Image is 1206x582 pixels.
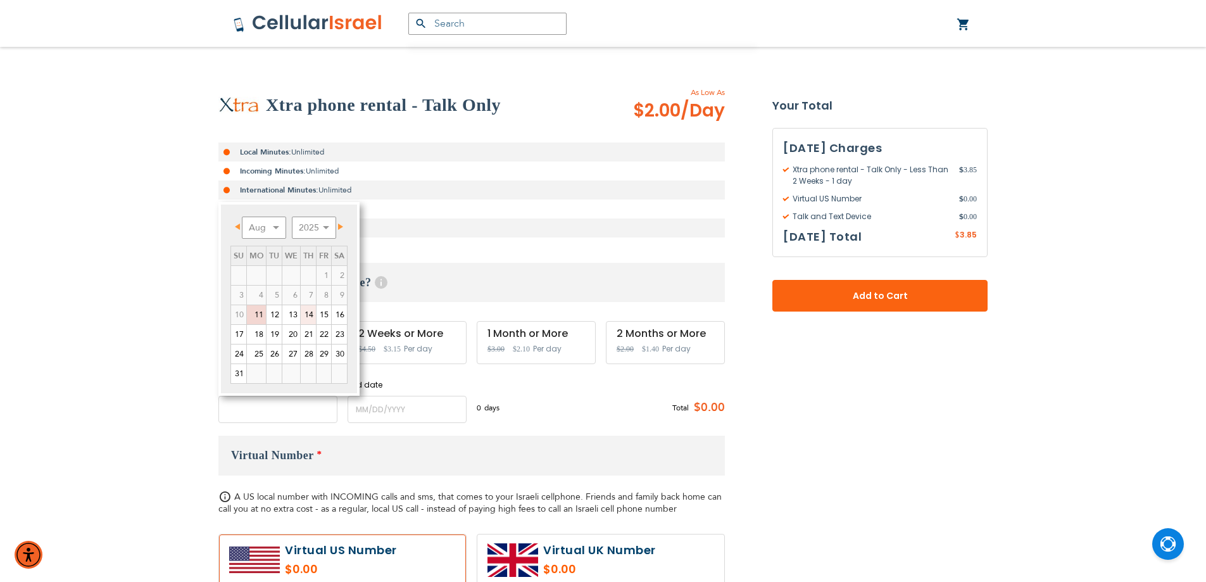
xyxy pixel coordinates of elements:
span: Prev [235,224,240,230]
a: Next [330,218,346,234]
span: Per day [533,343,562,355]
strong: Your Total [772,96,988,115]
li: Unlimited [218,161,725,180]
span: $ [959,164,964,175]
span: 4 [247,286,266,305]
a: 28 [301,345,316,364]
li: NA [218,199,725,218]
a: 15 [317,305,331,324]
span: 3 [231,286,246,305]
a: 12 [267,305,282,324]
span: Talk and Text Device [783,211,959,222]
select: Select year [292,217,336,239]
span: 8 [317,286,331,305]
a: 14 [301,305,316,324]
strong: International Minutes: [240,185,318,195]
span: $ [959,211,964,222]
a: 25 [247,345,266,364]
a: 17 [231,325,246,344]
li: Unlimited [218,180,725,199]
span: 5 [267,286,282,305]
span: Help [375,276,387,289]
button: Add to Cart [772,280,988,312]
div: 2 Weeks or More [358,328,456,339]
span: $3.15 [384,345,401,353]
span: Friday [319,250,329,262]
span: Per day [662,343,691,355]
a: Prev [232,218,248,234]
a: 20 [282,325,300,344]
h2: Xtra phone rental - Talk Only [266,92,501,118]
span: 1 [317,266,331,285]
input: MM/DD/YYYY [348,396,467,423]
span: $2.00 [633,98,725,123]
span: Virtual US Number [783,193,959,205]
span: 0.00 [959,193,977,205]
span: $4.50 [358,345,375,353]
div: Accessibility Menu [15,541,42,569]
span: Virtual Number [231,449,314,462]
span: Total [672,402,689,414]
h3: When do you need service? [218,263,725,302]
span: days [484,402,499,414]
a: 30 [332,345,347,364]
span: 7 [301,286,316,305]
span: $0.00 [689,398,725,417]
span: 6 [282,286,300,305]
label: End date [348,379,467,391]
span: 3.85 [960,229,977,240]
span: Xtra phone rental - Talk Only - Less Than 2 Weeks - 1 day [783,164,959,187]
strong: Local Minutes: [240,147,291,157]
a: 22 [317,325,331,344]
span: A US local number with INCOMING calls and sms, that comes to your Israeli cellphone. Friends and ... [218,491,722,515]
a: 27 [282,345,300,364]
h3: [DATE] Charges [783,139,977,158]
span: 0.00 [959,211,977,222]
span: Saturday [334,250,344,262]
span: Thursday [303,250,313,262]
strong: Incoming Minutes: [240,166,306,176]
span: $1.40 [642,345,659,353]
a: 29 [317,345,331,364]
span: Add to Cart [814,289,946,303]
img: Cellular Israel [233,14,383,33]
span: Sunday [234,250,244,262]
span: Tuesday [269,250,279,262]
div: 2 Months or More [617,328,714,339]
a: 21 [301,325,316,344]
span: $3.00 [487,345,505,353]
a: 24 [231,345,246,364]
span: 2 [332,266,347,285]
select: Select month [242,217,286,239]
span: Next [338,224,343,230]
a: 16 [332,305,347,324]
a: 23 [332,325,347,344]
input: MM/DD/YYYY [218,396,337,423]
span: Monday [249,250,263,262]
a: 11 [247,305,266,324]
span: $2.00 [617,345,634,353]
span: 10 [231,305,246,324]
a: 18 [247,325,266,344]
span: $ [959,193,964,205]
span: $2.10 [513,345,530,353]
span: 9 [332,286,347,305]
a: 19 [267,325,282,344]
li: NA [218,218,725,237]
img: Xtra phone rental - Talk Only [218,97,260,113]
input: Search [408,13,567,35]
a: 31 [231,364,246,383]
span: /Day [681,98,725,123]
a: 13 [282,305,300,324]
span: 0 [477,402,484,414]
div: 1 Month or More [487,328,585,339]
span: 3.85 [959,164,977,187]
span: Per day [404,343,432,355]
a: 26 [267,345,282,364]
span: As Low As [599,87,725,98]
span: Wednesday [285,250,298,262]
li: Unlimited [218,142,725,161]
h3: [DATE] Total [783,227,862,246]
span: $ [955,230,960,241]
